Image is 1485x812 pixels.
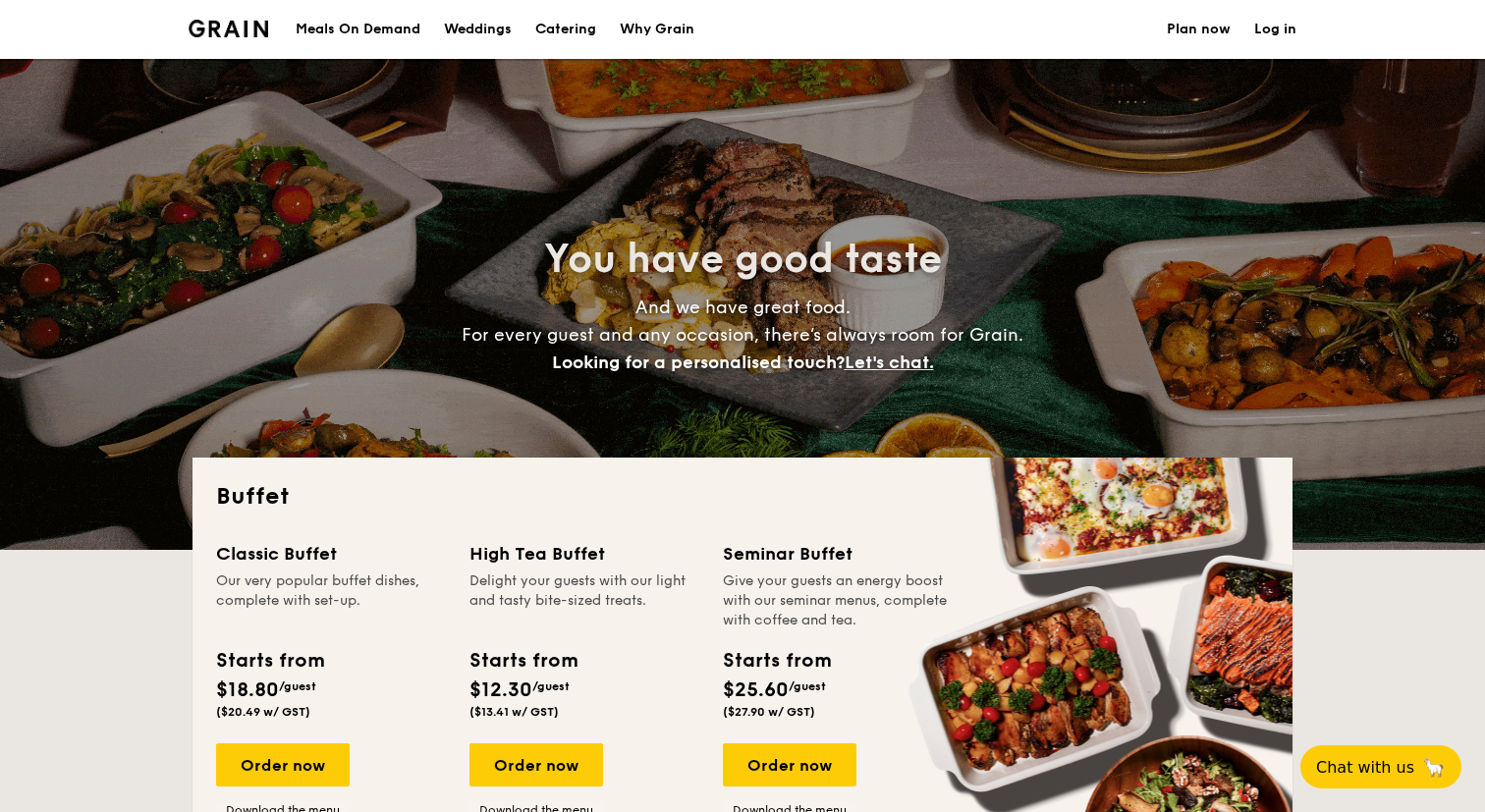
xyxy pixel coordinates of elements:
[189,20,268,37] a: Logotype
[216,540,446,568] div: Classic Buffet
[723,705,815,719] span: ($27.90 w/ GST)
[552,352,845,373] span: Looking for a personalised touch?
[216,481,1269,513] h2: Buffet
[216,743,350,786] div: Order now
[469,705,559,719] span: ($13.41 w/ GST)
[216,705,310,719] span: ($20.49 w/ GST)
[216,571,446,630] div: Our very popular buffet dishes, complete with set-up.
[462,297,1023,373] span: And we have great food. For every guest and any occasion, there’s always room for Grain.
[469,678,532,702] span: $12.30
[1422,756,1446,779] span: 🦙
[532,679,570,693] span: /guest
[469,571,699,630] div: Delight your guests with our light and tasty bite-sized treats.
[544,236,942,283] span: You have good taste
[469,540,699,568] div: High Tea Buffet
[279,679,316,693] span: /guest
[189,20,268,37] img: Grain
[723,540,953,568] div: Seminar Buffet
[1300,745,1461,788] button: Chat with us🦙
[216,646,323,676] div: Starts from
[789,679,826,693] span: /guest
[469,646,577,676] div: Starts from
[845,352,934,373] span: Let's chat.
[216,678,279,702] span: $18.80
[1316,758,1414,777] span: Chat with us
[723,646,830,676] div: Starts from
[469,743,603,786] div: Order now
[723,571,953,630] div: Give your guests an energy boost with our seminar menus, complete with coffee and tea.
[723,678,789,702] span: $25.60
[723,743,856,786] div: Order now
